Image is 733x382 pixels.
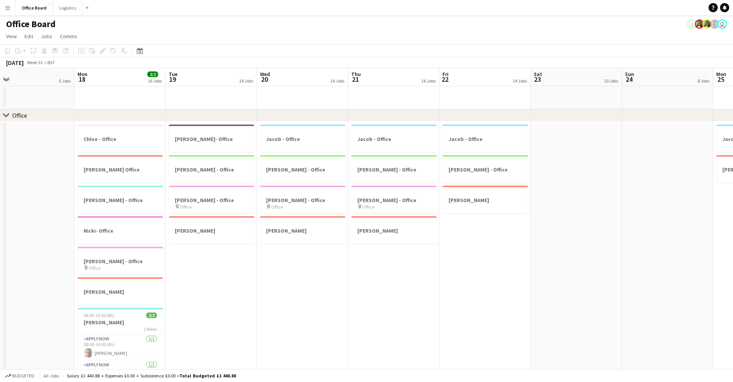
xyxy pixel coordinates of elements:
h3: [PERSON_NAME] [442,197,528,204]
div: 16 Jobs [421,78,436,84]
div: 14 Jobs [330,78,344,84]
span: Office [180,204,192,210]
div: [PERSON_NAME] - Office [351,155,437,183]
span: Sat [534,71,542,78]
span: 18 [76,75,87,84]
app-job-card: [PERSON_NAME] Office [77,155,163,183]
h3: [PERSON_NAME] - Office [260,166,346,173]
div: 14 Jobs [513,78,527,84]
div: [PERSON_NAME] - Office Office [260,186,346,213]
app-job-card: [PERSON_NAME] [77,277,163,305]
app-job-card: [PERSON_NAME] - Office Office [77,247,163,274]
a: View [3,31,20,41]
div: 10 Jobs [604,78,618,84]
div: 8 Jobs [697,78,709,84]
h3: Jacob - Office [351,136,437,142]
span: 08:00-16:00 (8h) [84,312,115,318]
app-user-avatar: Julie Renhard Gray [687,19,696,29]
app-job-card: [PERSON_NAME] - Office Office [351,186,437,213]
app-job-card: Jacob - Office [442,125,528,152]
span: Sun [625,71,634,78]
span: 25 [715,75,726,84]
a: Edit [21,31,36,41]
app-job-card: Jacob - Office [260,125,346,152]
app-job-card: Chloe - Office [77,125,163,152]
div: Office [12,112,27,119]
app-user-avatar: Sarah Lawani [695,19,704,29]
div: [DATE] [6,59,24,66]
h3: [PERSON_NAME] [169,227,254,234]
h3: Nicki- Office [77,227,163,234]
div: 14 Jobs [239,78,253,84]
span: Office [271,204,283,210]
span: 2/2 [147,71,158,77]
div: [PERSON_NAME] [260,216,346,244]
span: Jobs [41,33,52,40]
div: BST [47,60,55,65]
span: All jobs [42,373,60,379]
span: Mon [77,71,87,78]
app-job-card: [PERSON_NAME] [169,216,254,244]
h3: [PERSON_NAME]- Office [169,136,254,142]
app-job-card: [PERSON_NAME] - Office [260,155,346,183]
h3: [PERSON_NAME] - Office [442,166,528,173]
span: Edit [24,33,33,40]
h3: [PERSON_NAME] [351,227,437,234]
app-job-card: Nicki- Office [77,216,163,244]
app-job-card: [PERSON_NAME] [442,186,528,213]
span: Wed [260,71,270,78]
app-user-avatar: Sarah Lawani [702,19,712,29]
app-job-card: [PERSON_NAME] - Office [442,155,528,183]
app-user-avatar: Desiree Ramsey [710,19,719,29]
span: 21 [350,75,361,84]
span: 2 Roles [144,326,157,332]
h3: [PERSON_NAME] - Office [260,197,346,204]
span: Week 33 [25,60,44,65]
span: Thu [351,71,361,78]
app-card-role: APPLY NOW1/108:00-16:00 (8h)[PERSON_NAME] [77,335,163,361]
a: Comms [57,31,80,41]
app-job-card: [PERSON_NAME]- Office [169,125,254,152]
h3: [PERSON_NAME] - Office [169,166,254,173]
span: Total Budgeted £1 440.88 [179,373,236,379]
span: Budgeted [12,373,34,379]
h3: Jacob - Office [260,136,346,142]
span: View [6,33,17,40]
span: Comms [60,33,77,40]
app-job-card: Jacob - Office [351,125,437,152]
app-user-avatar: Finance Team [718,19,727,29]
app-job-card: [PERSON_NAME] - Office [169,155,254,183]
h3: Chloe - Office [77,136,163,142]
span: 24 [624,75,634,84]
span: 19 [168,75,178,84]
h3: [PERSON_NAME] [77,288,163,295]
h3: Jacob - Office [442,136,528,142]
app-job-card: [PERSON_NAME] - Office Office [169,186,254,213]
span: 23 [533,75,542,84]
h3: [PERSON_NAME] - Office [351,166,437,173]
span: Office [89,265,100,271]
div: Salary £1 440.88 + Expenses £0.00 + Subsistence £0.00 = [67,373,236,379]
h3: [PERSON_NAME] Office [77,166,163,173]
div: 5 Jobs [59,78,71,84]
h3: [PERSON_NAME] [260,227,346,234]
span: 2/2 [146,312,157,318]
app-job-card: [PERSON_NAME] [351,216,437,244]
app-job-card: [PERSON_NAME] - Office [77,186,163,213]
span: Tue [169,71,178,78]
